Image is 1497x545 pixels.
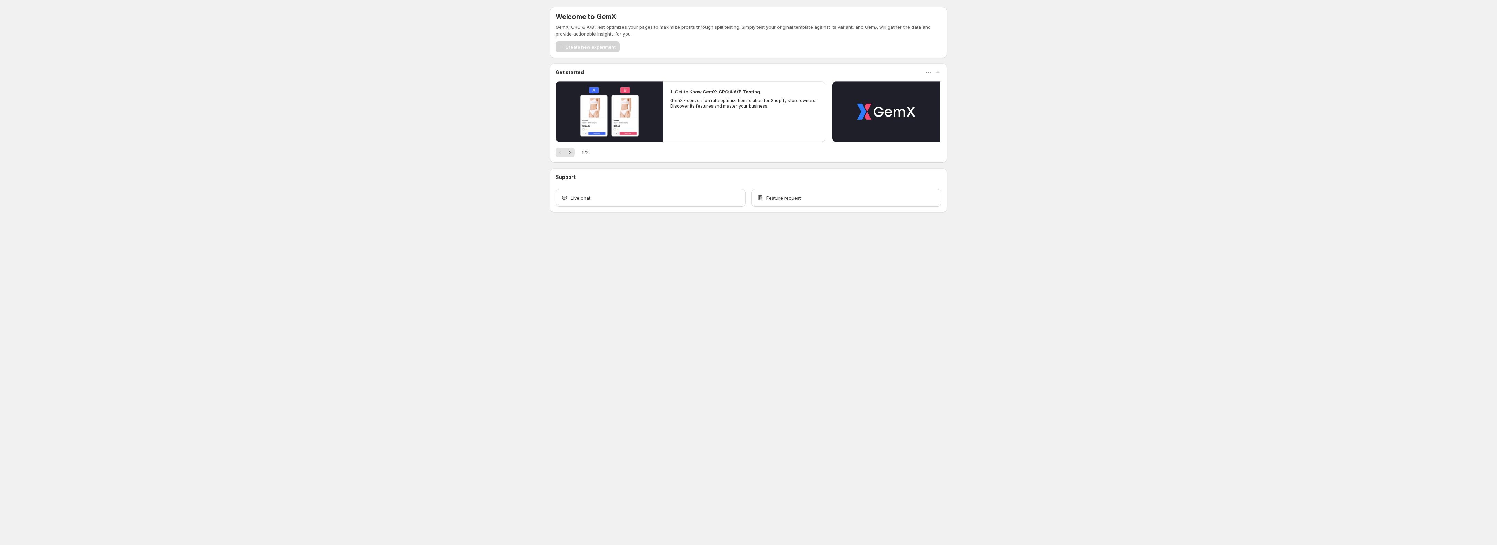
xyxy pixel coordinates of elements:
[832,81,940,142] button: Play video
[766,194,801,201] span: Feature request
[556,69,584,76] h3: Get started
[565,148,575,157] button: Next
[556,81,663,142] button: Play video
[556,12,616,21] h5: Welcome to GemX
[556,174,576,181] h3: Support
[571,194,590,201] span: Live chat
[670,98,818,109] p: GemX - conversion rate optimization solution for Shopify store owners. Discover its features and ...
[556,148,575,157] nav: Pagination
[670,88,760,95] h2: 1. Get to Know GemX: CRO & A/B Testing
[581,149,589,156] span: 1 / 2
[556,23,941,37] p: GemX: CRO & A/B Test optimizes your pages to maximize profits through split testing. Simply test ...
